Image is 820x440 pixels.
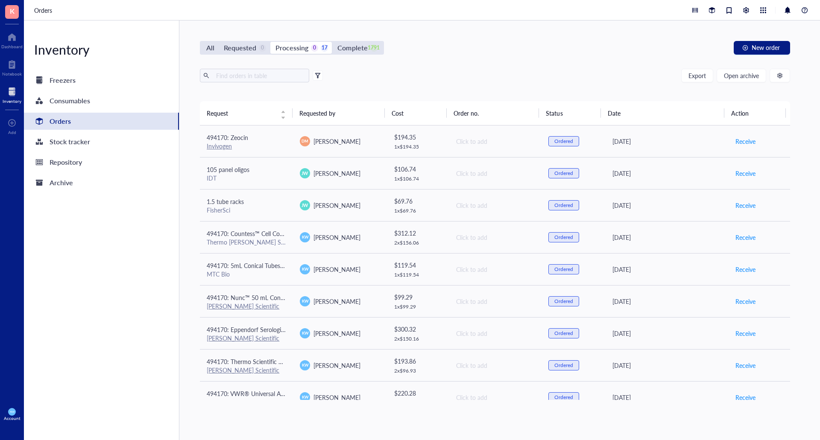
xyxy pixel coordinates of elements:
th: Order no. [447,101,539,125]
div: 4 x $ 55.07 [394,399,442,406]
span: [PERSON_NAME] [313,297,360,306]
div: segmented control [200,41,384,55]
span: 494170: VWR® Universal Aerosol Filter Pipet Tips, Racked, Sterile, 100 - 1000 µl [207,389,420,398]
div: VWR [207,398,286,406]
div: Repository [50,156,82,168]
div: Click to add [456,393,535,402]
input: Find orders in table [213,69,306,82]
span: [PERSON_NAME] [313,137,360,146]
span: [PERSON_NAME] [313,169,360,178]
div: All [206,42,214,54]
div: [DATE] [612,137,721,146]
div: 1 x $ 106.74 [394,175,442,182]
th: Cost [385,101,446,125]
div: Stock tracker [50,136,90,148]
div: Thermo [PERSON_NAME] Scientific [207,238,286,246]
div: Dashboard [1,44,23,49]
div: 1 x $ 69.76 [394,207,442,214]
div: [DATE] [612,265,721,274]
a: Orders [34,6,54,15]
div: Requested [224,42,256,54]
a: [PERSON_NAME] Scientific [207,334,279,342]
div: Click to add [456,329,535,338]
div: 2 x $ 156.06 [394,239,442,246]
div: $ 69.76 [394,196,442,206]
span: Export [688,72,706,79]
div: FisherSci [207,206,286,214]
button: Open archive [717,69,766,82]
span: K [10,6,15,16]
div: Inventory [3,99,21,104]
span: 105 panel oligos [207,165,249,174]
th: Requested by [293,101,385,125]
a: Stock tracker [24,133,179,150]
span: 494170: Thermo Scientific BioLite Cell Culture Treated Flasks (T75) [207,357,383,366]
div: Freezers [50,74,76,86]
div: Ordered [554,138,573,145]
span: Receive [735,201,756,210]
span: KW [302,234,308,240]
div: Ordered [554,170,573,177]
button: Export [681,69,713,82]
div: Notebook [2,71,22,76]
div: MTC Bio [207,270,286,278]
span: 494170: Zeocin [207,133,248,142]
div: Orders [50,115,71,127]
div: Ordered [554,234,573,241]
span: Receive [735,137,756,146]
a: Notebook [2,58,22,76]
span: Open archive [724,72,759,79]
span: Receive [735,233,756,242]
span: JW [302,170,308,177]
div: 17 [321,44,328,52]
span: JW [302,202,308,209]
span: Receive [735,361,756,370]
button: Receive [735,294,756,308]
a: Repository [24,154,179,171]
button: Receive [735,358,756,372]
div: $ 193.86 [394,356,442,366]
button: Receive [735,166,756,180]
div: Ordered [554,266,573,273]
div: Ordered [554,330,573,337]
div: Ordered [554,362,573,369]
a: Freezers [24,72,179,89]
td: Click to add [448,157,542,189]
td: Click to add [448,381,542,413]
div: 2 x $ 96.93 [394,367,442,374]
span: Receive [735,265,756,274]
div: $ 106.74 [394,164,442,174]
div: Click to add [456,233,535,242]
a: Invivogen [207,142,232,150]
a: Dashboard [1,30,23,49]
td: Click to add [448,285,542,317]
div: [DATE] [612,201,721,210]
td: Click to add [448,253,542,285]
span: [PERSON_NAME] [313,329,360,338]
span: KW [302,266,308,272]
div: Archive [50,177,73,189]
td: Click to add [448,349,542,381]
div: Add [8,130,16,135]
div: 1 x $ 119.54 [394,271,442,278]
div: Account [4,416,20,421]
span: KW [302,362,308,368]
div: [DATE] [612,361,721,370]
button: Receive [735,198,756,212]
div: 2 x $ 150.16 [394,335,442,342]
div: [DATE] [612,169,721,178]
span: Receive [735,393,756,402]
span: [PERSON_NAME] [313,361,360,370]
span: KW [302,394,308,400]
div: $ 300.32 [394,324,442,334]
a: [PERSON_NAME] Scientific [207,302,279,310]
td: Click to add [448,189,542,221]
div: [DATE] [612,393,721,402]
span: 494170: 5mL Conical Tubes 500/CS [207,261,302,270]
div: 0 [311,44,318,52]
th: Date [601,101,724,125]
div: Click to add [456,137,535,146]
span: 1.5 tube racks [207,197,244,206]
button: Receive [735,262,756,276]
button: New order [734,41,790,55]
